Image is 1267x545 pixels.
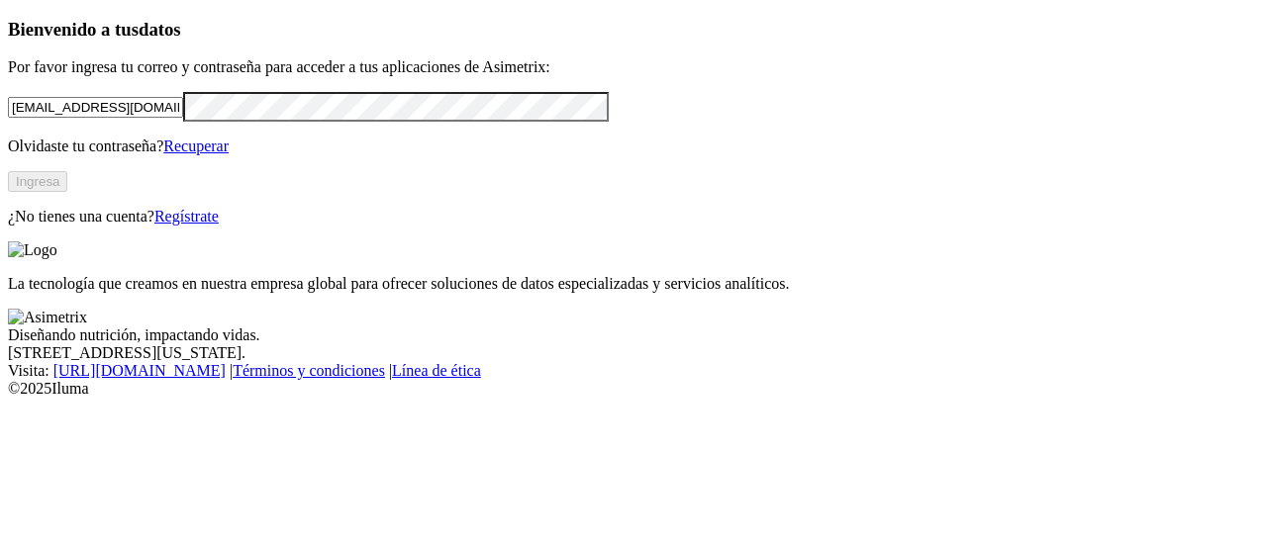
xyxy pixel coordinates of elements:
[154,208,219,225] a: Regístrate
[233,362,385,379] a: Términos y condiciones
[8,326,1259,344] div: Diseñando nutrición, impactando vidas.
[8,380,1259,398] div: © 2025 Iluma
[139,19,181,40] span: datos
[8,241,57,259] img: Logo
[8,137,1259,155] p: Olvidaste tu contraseña?
[163,137,229,154] a: Recuperar
[53,362,226,379] a: [URL][DOMAIN_NAME]
[392,362,481,379] a: Línea de ética
[8,58,1259,76] p: Por favor ingresa tu correo y contraseña para acceder a tus aplicaciones de Asimetrix:
[8,275,1259,293] p: La tecnología que creamos en nuestra empresa global para ofrecer soluciones de datos especializad...
[8,97,183,118] input: Tu correo
[8,19,1259,41] h3: Bienvenido a tus
[8,344,1259,362] div: [STREET_ADDRESS][US_STATE].
[8,309,87,326] img: Asimetrix
[8,208,1259,226] p: ¿No tienes una cuenta?
[8,362,1259,380] div: Visita : | |
[8,171,67,192] button: Ingresa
